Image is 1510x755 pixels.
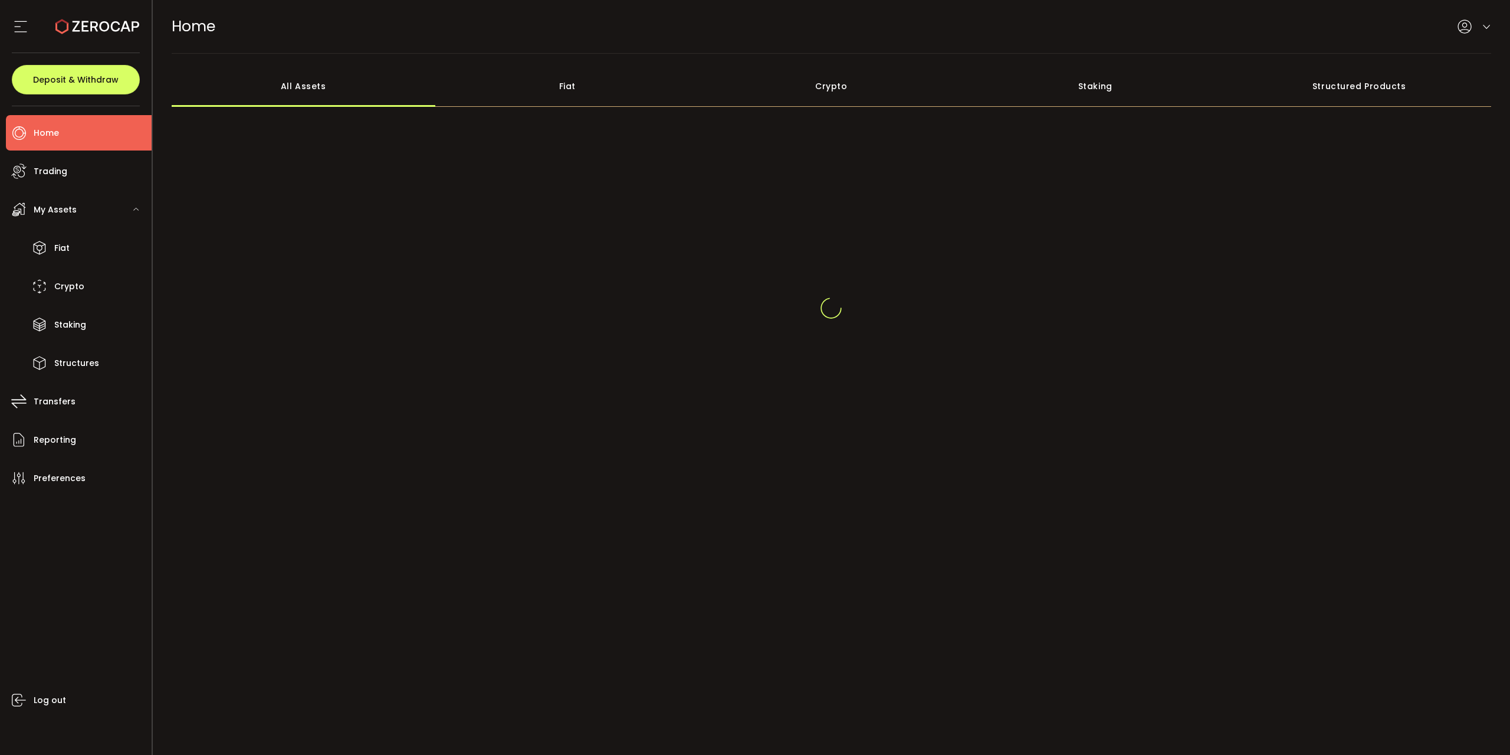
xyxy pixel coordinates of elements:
[1227,66,1492,107] div: Structured Products
[54,316,86,334] span: Staking
[34,470,86,487] span: Preferences
[54,278,84,295] span: Crypto
[435,66,700,107] div: Fiat
[172,66,436,107] div: All Assets
[34,125,59,142] span: Home
[34,432,76,449] span: Reporting
[700,66,964,107] div: Crypto
[34,163,67,180] span: Trading
[12,65,140,94] button: Deposit & Withdraw
[963,66,1227,107] div: Staking
[54,355,99,372] span: Structures
[54,240,70,257] span: Fiat
[34,692,66,709] span: Log out
[34,393,75,410] span: Transfers
[172,16,215,37] span: Home
[33,76,119,84] span: Deposit & Withdraw
[34,201,77,218] span: My Assets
